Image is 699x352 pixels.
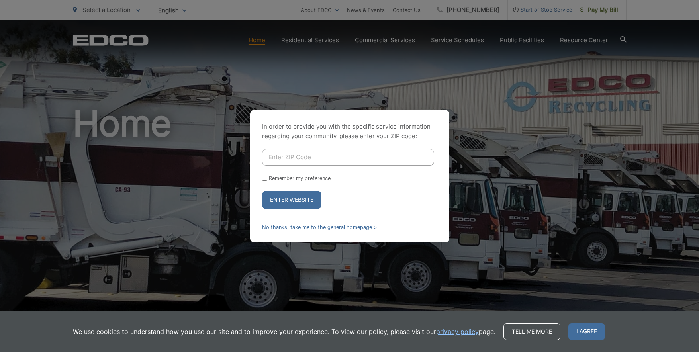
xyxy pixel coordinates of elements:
p: In order to provide you with the specific service information regarding your community, please en... [262,122,437,141]
label: Remember my preference [269,175,331,181]
a: privacy policy [436,327,479,336]
span: I agree [568,323,605,340]
p: We use cookies to understand how you use our site and to improve your experience. To view our pol... [73,327,495,336]
a: No thanks, take me to the general homepage > [262,224,377,230]
button: Enter Website [262,191,321,209]
a: Tell me more [503,323,560,340]
input: Enter ZIP Code [262,149,434,166]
